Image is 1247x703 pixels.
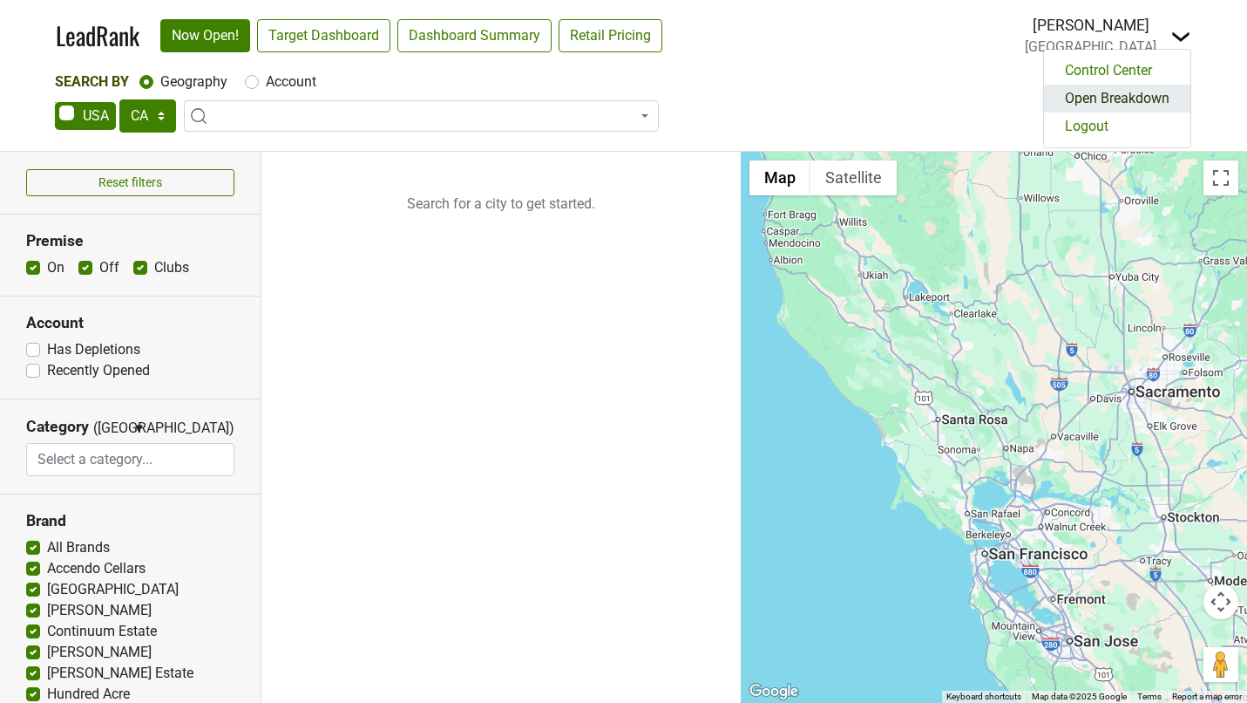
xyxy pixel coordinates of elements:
img: Dropdown Menu [1170,26,1191,47]
h3: Premise [26,232,234,250]
img: Google [745,680,803,703]
a: Target Dashboard [257,19,390,52]
button: Toggle fullscreen view [1203,160,1238,195]
button: Map camera controls [1203,584,1238,619]
a: Retail Pricing [559,19,662,52]
label: On [47,257,64,278]
label: Accendo Cellars [47,558,146,579]
span: Search By [55,73,129,90]
label: [PERSON_NAME] [47,642,152,663]
button: Reset filters [26,169,234,196]
label: Account [266,72,316,92]
h3: Account [26,314,234,332]
a: Control Center [1044,57,1190,85]
a: Terms (opens in new tab) [1137,692,1162,701]
button: Keyboard shortcuts [946,691,1021,703]
a: Dashboard Summary [397,19,552,52]
label: All Brands [47,537,110,558]
a: Report a map error [1172,692,1242,701]
button: Show satellite imagery [810,160,897,195]
label: [PERSON_NAME] [47,600,152,621]
div: Dropdown Menu [1043,49,1191,148]
div: [PERSON_NAME] [1025,14,1156,37]
label: Continuum Estate [47,621,157,642]
label: [GEOGRAPHIC_DATA] [47,579,179,600]
a: Now Open! [160,19,250,52]
button: Drag Pegman onto the map to open Street View [1203,647,1238,682]
a: Open Breakdown [1044,85,1190,113]
span: ([GEOGRAPHIC_DATA]) [93,418,128,443]
a: LeadRank [56,17,139,54]
h3: Category [26,418,89,436]
span: Map data ©2025 Google [1032,692,1127,701]
label: Has Depletions [47,339,140,360]
label: Off [99,257,119,278]
a: Open this area in Google Maps (opens a new window) [745,680,803,703]
p: Search for a city to get started. [261,152,741,256]
button: Show street map [749,160,810,195]
span: ▼ [132,420,146,436]
label: [PERSON_NAME] Estate [47,663,193,684]
a: Logout [1044,113,1190,140]
label: Geography [160,72,227,92]
span: [GEOGRAPHIC_DATA] [1025,38,1156,55]
input: Select a category... [27,443,234,476]
label: Recently Opened [47,360,150,381]
label: Clubs [154,257,189,278]
h3: Brand [26,512,234,530]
